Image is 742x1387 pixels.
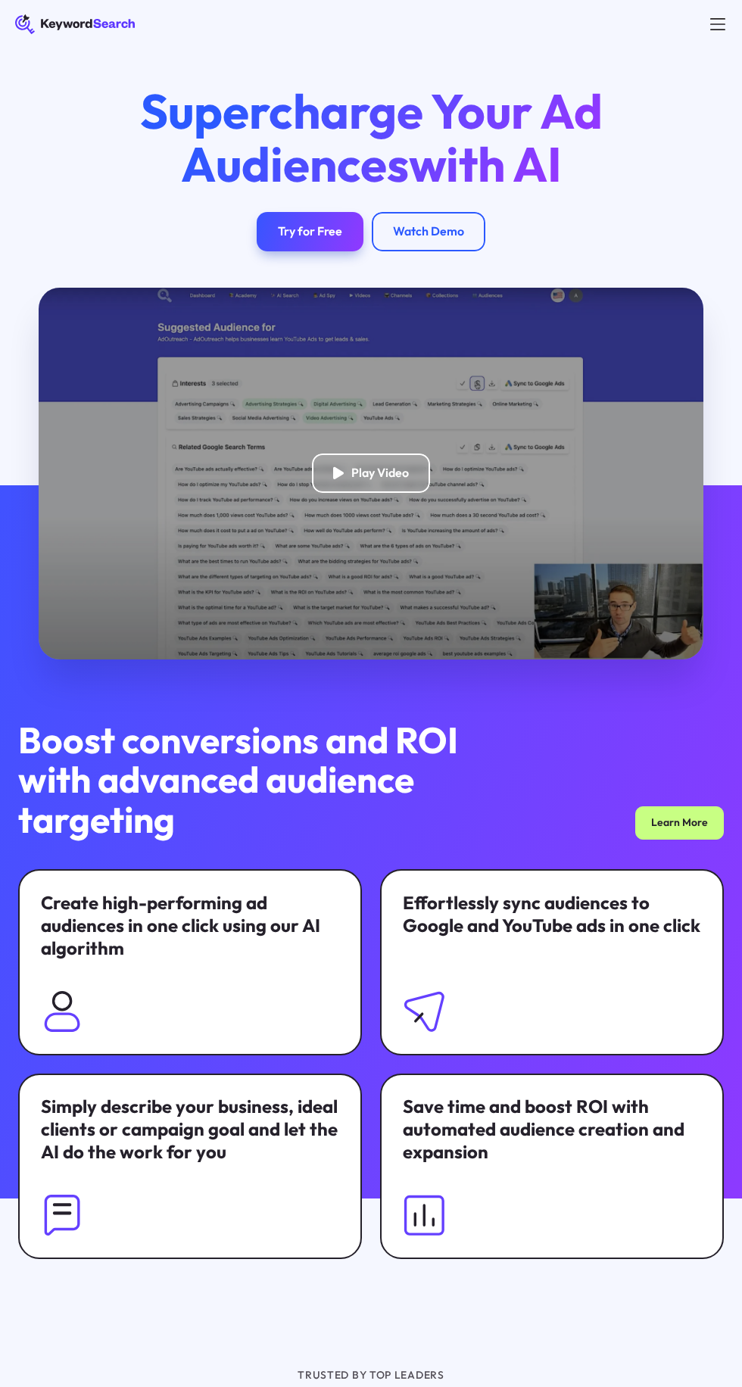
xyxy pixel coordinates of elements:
div: Simply describe your business, ideal clients or campaign goal and let the AI do the work for you [41,1096,339,1164]
a: open lightbox [39,288,703,659]
div: Effortlessly sync audiences to Google and YouTube ads in one click [403,892,701,937]
div: Try for Free [278,224,342,239]
h2: Boost conversions and ROI with advanced audience targeting [18,720,501,840]
h1: Supercharge Your Ad Audiences [99,85,643,191]
div: Save time and boost ROI with automated audience creation and expansion [403,1096,701,1164]
div: TRUSTED BY TOP LEADERS [129,1367,613,1384]
div: Watch Demo [393,224,464,239]
div: Create high-performing ad audiences in one click using our AI algorithm [41,892,339,960]
span: with AI [409,133,562,195]
a: Try for Free [257,212,363,251]
a: Learn More [635,806,724,840]
div: Play Video [351,466,409,481]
